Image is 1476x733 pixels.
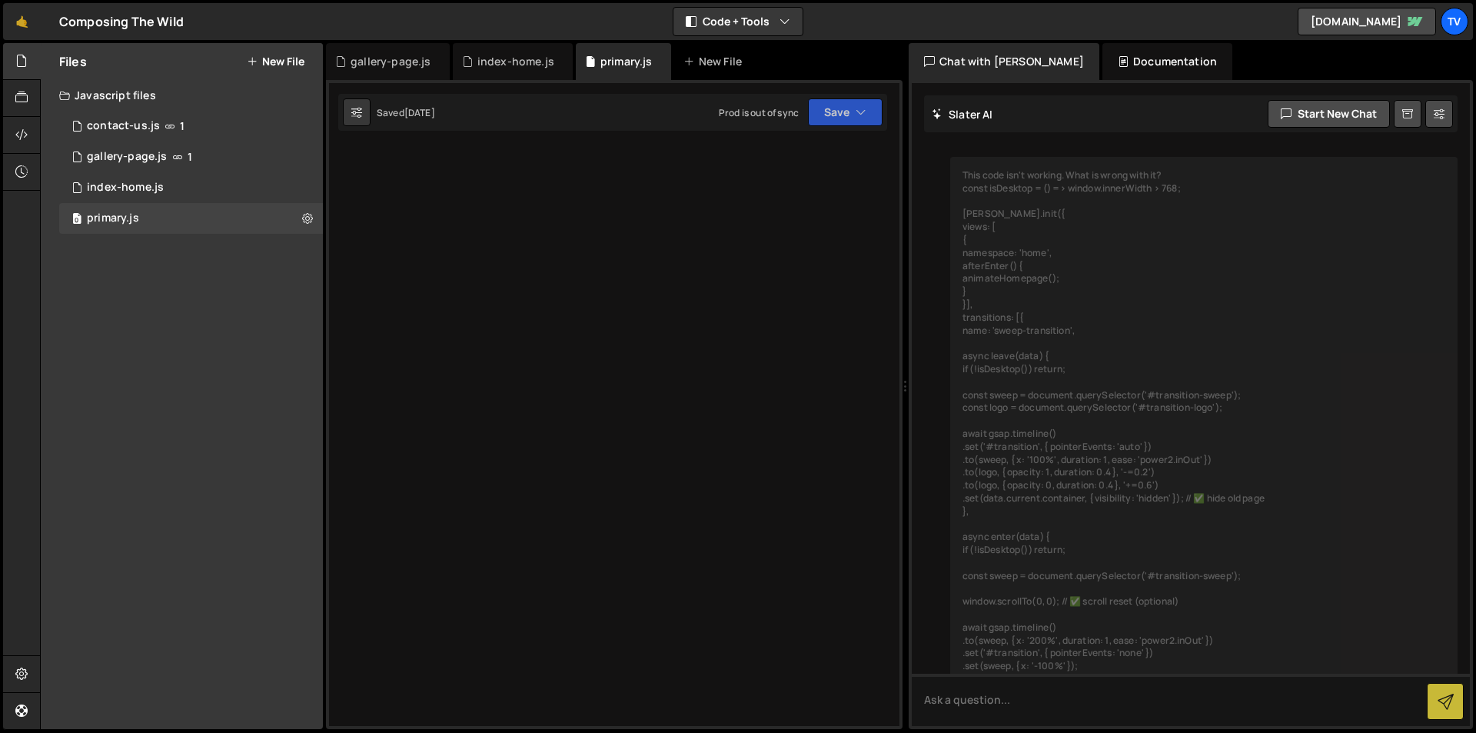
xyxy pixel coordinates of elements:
[87,119,160,133] div: contact-us.js
[808,98,883,126] button: Save
[404,106,435,119] div: [DATE]
[59,12,184,31] div: Composing The Wild
[932,107,993,122] h2: Slater AI
[59,53,87,70] h2: Files
[3,3,41,40] a: 🤙
[1441,8,1468,35] a: TV
[351,54,430,69] div: gallery-page.js
[377,106,435,119] div: Saved
[87,212,139,225] div: primary.js
[247,55,304,68] button: New File
[683,54,748,69] div: New File
[1268,100,1390,128] button: Start new chat
[59,142,323,172] div: 15558/44600.js
[188,151,192,163] span: 1
[1298,8,1436,35] a: [DOMAIN_NAME]
[59,111,323,142] div: 15558/41560.js
[41,80,323,111] div: Javascript files
[600,54,653,69] div: primary.js
[59,203,323,234] div: 15558/41212.js
[72,214,81,226] span: 0
[180,120,184,132] span: 1
[59,172,323,203] div: 15558/41188.js
[87,150,167,164] div: gallery-page.js
[719,106,799,119] div: Prod is out of sync
[87,181,164,195] div: index-home.js
[477,54,554,69] div: index-home.js
[909,43,1099,80] div: Chat with [PERSON_NAME]
[673,8,803,35] button: Code + Tools
[1102,43,1232,80] div: Documentation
